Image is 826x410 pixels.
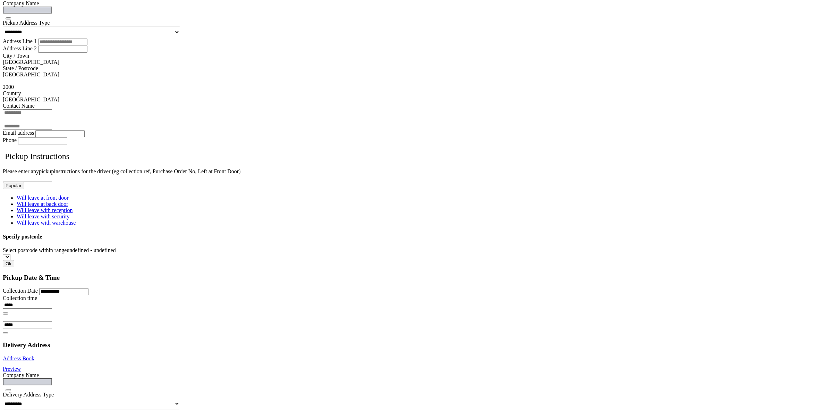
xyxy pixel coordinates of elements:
label: Select postcode within range [3,247,116,253]
span: pickup [39,168,54,174]
label: Company Name [3,0,39,6]
a: Address Book [3,355,34,361]
a: Will leave with security [17,214,70,219]
label: Pickup Address Type [3,20,50,26]
label: Collection Date [3,288,38,294]
button: Popular [3,182,24,189]
a: Will leave with reception [17,207,73,213]
a: Will leave at front door [17,195,69,201]
label: Please enter any instructions for the driver ( ) [3,168,241,174]
label: Country [3,90,21,96]
div: [GEOGRAPHIC_DATA] [3,72,823,78]
label: Delivery Address Type [3,392,54,398]
label: Address Line 2 [3,45,37,51]
div: 2000 [3,84,823,90]
label: City / Town [3,53,29,59]
span: undefined - undefined [67,247,116,253]
h4: Specify postcode [3,234,823,240]
a: Will leave with warehouse [17,220,76,226]
span: Pickup Instructions [5,152,69,161]
label: Email address [3,130,34,136]
label: Address Line 1 [3,38,37,44]
label: Phone [3,137,17,143]
label: Contact Name [3,103,35,109]
h3: Pickup Date & Time [3,274,823,282]
button: Ok [3,260,14,267]
h3: Delivery Address [3,341,823,349]
label: Company Name [3,372,39,378]
div: [GEOGRAPHIC_DATA] [3,59,823,65]
span: [GEOGRAPHIC_DATA] [3,97,59,102]
label: State / Postcode [3,65,38,71]
a: Preview [3,366,21,372]
a: Will leave at back door [17,201,68,207]
label: Collection time [3,295,37,301]
span: eg collection ref, Purchase Order No, Left at Front Door [114,168,239,174]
